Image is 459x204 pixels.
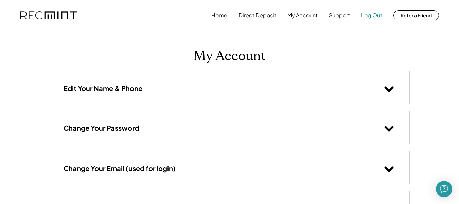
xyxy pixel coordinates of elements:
button: Log Out [361,9,382,22]
h3: Change Your Email (used for login) [64,164,176,173]
div: Open Intercom Messenger [436,181,452,197]
h1: My Account [193,48,266,64]
h3: Edit Your Name & Phone [64,84,142,93]
h3: Change Your Password [64,124,139,132]
button: Refer a Friend [393,10,439,20]
button: My Account [287,9,318,22]
button: Direct Deposit [239,9,276,22]
button: Support [329,9,350,22]
img: recmint-logotype%403x.png [20,11,77,20]
button: Home [211,9,227,22]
